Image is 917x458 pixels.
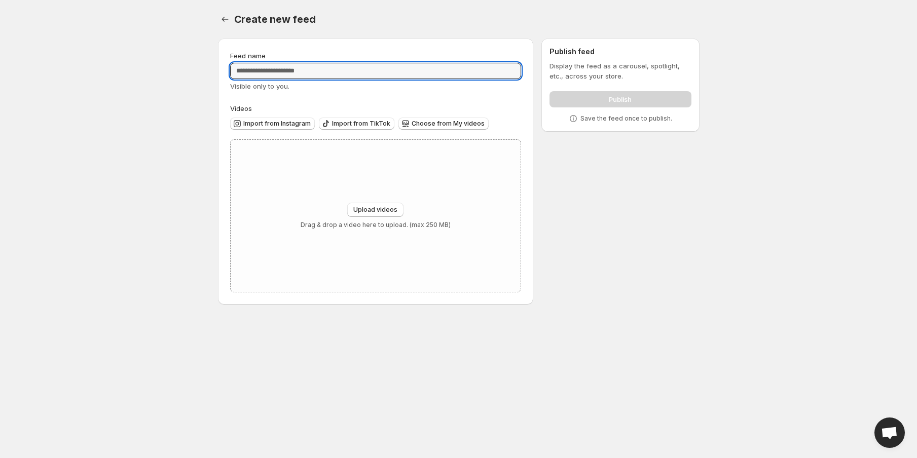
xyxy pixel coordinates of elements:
[549,61,691,81] p: Display the feed as a carousel, spotlight, etc., across your store.
[398,118,489,130] button: Choose from My videos
[301,221,451,229] p: Drag & drop a video here to upload. (max 250 MB)
[230,118,315,130] button: Import from Instagram
[549,47,691,57] h2: Publish feed
[230,52,266,60] span: Feed name
[218,12,232,26] button: Settings
[234,13,316,25] span: Create new feed
[243,120,311,128] span: Import from Instagram
[332,120,390,128] span: Import from TikTok
[347,203,404,217] button: Upload videos
[230,104,252,112] span: Videos
[230,82,289,90] span: Visible only to you.
[412,120,485,128] span: Choose from My videos
[580,114,672,123] p: Save the feed once to publish.
[319,118,394,130] button: Import from TikTok
[353,206,397,214] span: Upload videos
[874,417,905,448] div: Open chat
